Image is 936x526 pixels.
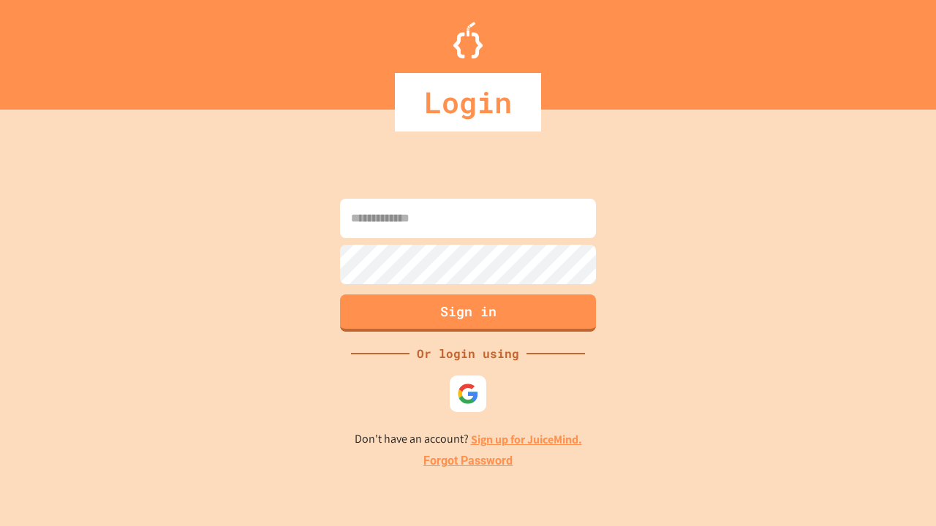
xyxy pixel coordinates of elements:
[395,73,541,131] div: Login
[340,294,596,332] button: Sign in
[409,345,526,362] div: Or login using
[355,430,582,449] p: Don't have an account?
[875,468,921,511] iframe: chat widget
[457,383,479,405] img: google-icon.svg
[815,404,921,466] iframe: chat widget
[423,452,513,470] a: Forgot Password
[471,432,582,447] a: Sign up for JuiceMind.
[453,22,483,58] img: Logo.svg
